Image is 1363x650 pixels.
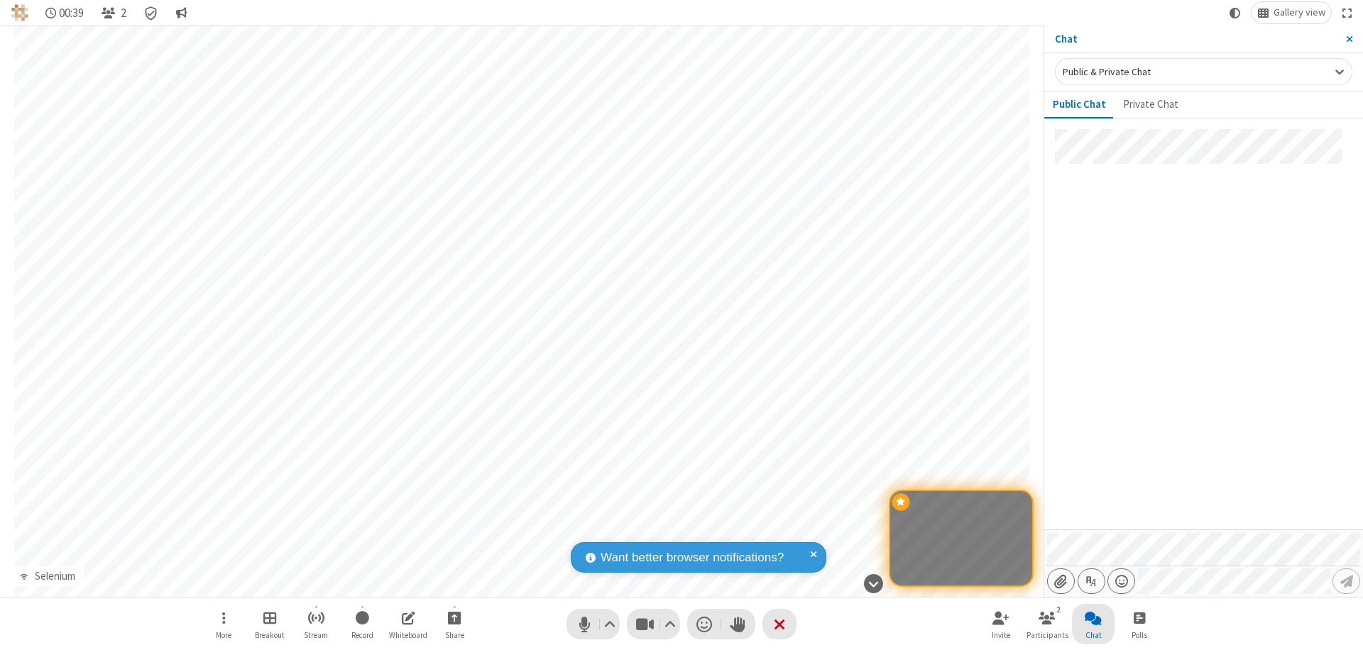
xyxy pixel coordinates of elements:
[95,2,132,23] button: Open participant list
[389,631,427,639] span: Whiteboard
[1118,604,1161,644] button: Open poll
[1078,568,1105,594] button: Show formatting
[1072,604,1115,644] button: Close chat
[1335,26,1363,53] button: Close sidebar
[1027,631,1068,639] span: Participants
[202,604,245,644] button: Open menu
[1115,92,1187,119] button: Private Chat
[762,609,797,639] button: End or leave meeting
[445,631,464,639] span: Share
[387,604,429,644] button: Open shared whiteboard
[1044,92,1115,119] button: Public Chat
[1026,604,1068,644] button: Open participant list
[29,568,80,585] div: Selenium
[992,631,1010,639] span: Invite
[980,604,1022,644] button: Invite participants (⌘+Shift+I)
[601,549,784,567] span: Want better browser notifications?
[1337,2,1358,23] button: Fullscreen
[248,604,291,644] button: Manage Breakout Rooms
[1132,631,1147,639] span: Polls
[566,609,620,639] button: Mute (⌘+Shift+A)
[170,2,192,23] button: Conversation
[1107,568,1135,594] button: Open menu
[216,631,231,639] span: More
[1332,568,1360,594] button: Send message
[255,631,285,639] span: Breakout
[304,631,328,639] span: Stream
[1085,631,1102,639] span: Chat
[433,604,476,644] button: Start sharing
[138,2,165,23] div: Meeting details Encryption enabled
[11,4,28,21] img: QA Selenium DO NOT DELETE OR CHANGE
[1274,7,1325,18] span: Gallery view
[121,6,126,20] span: 2
[1053,603,1065,616] div: 2
[721,609,755,639] button: Raise hand
[858,566,888,600] button: Hide
[627,609,680,639] button: Stop video (⌘+Shift+V)
[687,609,721,639] button: Send a reaction
[341,604,383,644] button: Start recording
[1055,31,1335,48] p: Chat
[40,2,90,23] div: Timer
[1063,65,1151,78] span: Public & Private Chat
[601,609,620,639] button: Audio settings
[1252,2,1331,23] button: Change layout
[351,631,373,639] span: Record
[59,6,84,20] span: 00:39
[295,604,337,644] button: Start streaming
[1224,2,1247,23] button: Using system theme
[661,609,680,639] button: Video setting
